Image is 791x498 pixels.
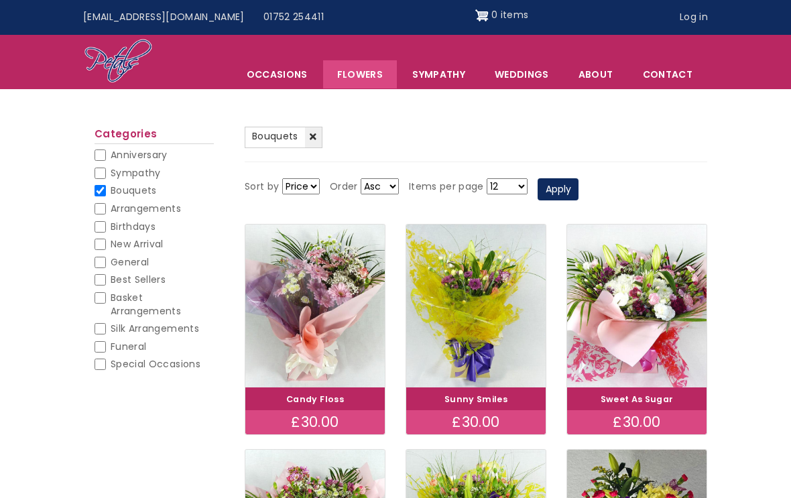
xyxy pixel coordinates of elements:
[475,5,489,26] img: Shopping cart
[245,179,279,195] label: Sort by
[111,255,149,269] span: General
[323,60,397,88] a: Flowers
[252,129,298,143] span: Bouquets
[491,8,528,21] span: 0 items
[111,357,200,371] span: Special Occasions
[245,225,385,387] img: Candy Floss
[567,410,707,434] div: £30.00
[111,166,161,180] span: Sympathy
[330,179,358,195] label: Order
[245,410,385,434] div: £30.00
[670,5,717,30] a: Log in
[111,220,156,233] span: Birthdays
[406,410,546,434] div: £30.00
[233,60,322,88] span: Occasions
[111,340,146,353] span: Funeral
[475,5,529,26] a: Shopping cart 0 items
[84,38,153,85] img: Home
[444,393,507,405] a: Sunny Smiles
[406,225,546,387] img: Sunny Smiles
[538,178,579,201] button: Apply
[74,5,254,30] a: [EMAIL_ADDRESS][DOMAIN_NAME]
[111,291,181,318] span: Basket Arrangements
[481,60,563,88] span: Weddings
[254,5,333,30] a: 01752 254411
[111,237,164,251] span: New Arrival
[564,60,627,88] a: About
[409,179,484,195] label: Items per page
[245,127,322,148] a: Bouquets
[111,202,181,215] span: Arrangements
[286,393,344,405] a: Candy Floss
[629,60,707,88] a: Contact
[567,225,707,387] img: Sweet As Sugar
[398,60,479,88] a: Sympathy
[111,148,168,162] span: Anniversary
[111,184,157,197] span: Bouquets
[601,393,674,405] a: Sweet As Sugar
[111,273,166,286] span: Best Sellers
[95,128,214,144] h2: Categories
[111,322,199,335] span: Silk Arrangements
